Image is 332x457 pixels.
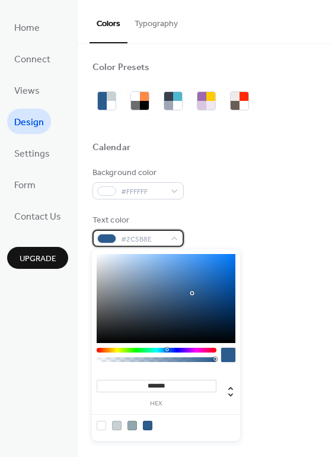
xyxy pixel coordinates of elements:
[14,19,40,37] span: Home
[7,247,68,269] button: Upgrade
[14,82,40,100] span: Views
[97,421,106,430] div: rgb(255, 255, 255)
[7,203,68,228] a: Contact Us
[112,421,122,430] div: rgb(200, 209, 211)
[14,208,61,226] span: Contact Us
[7,140,57,166] a: Settings
[7,77,47,103] a: Views
[92,62,149,74] div: Color Presets
[121,186,165,198] span: #FFFFFF
[20,253,56,265] span: Upgrade
[14,145,50,163] span: Settings
[92,214,181,227] div: Text color
[121,233,165,246] span: #2C5B8E
[14,50,50,69] span: Connect
[143,421,152,430] div: rgb(44, 91, 142)
[97,401,216,407] label: hex
[127,421,137,430] div: rgb(146, 167, 173)
[14,176,36,195] span: Form
[14,113,44,132] span: Design
[7,46,58,71] a: Connect
[7,172,43,197] a: Form
[7,109,51,134] a: Design
[92,142,130,154] div: Calendar
[92,167,181,179] div: Background color
[7,14,47,40] a: Home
